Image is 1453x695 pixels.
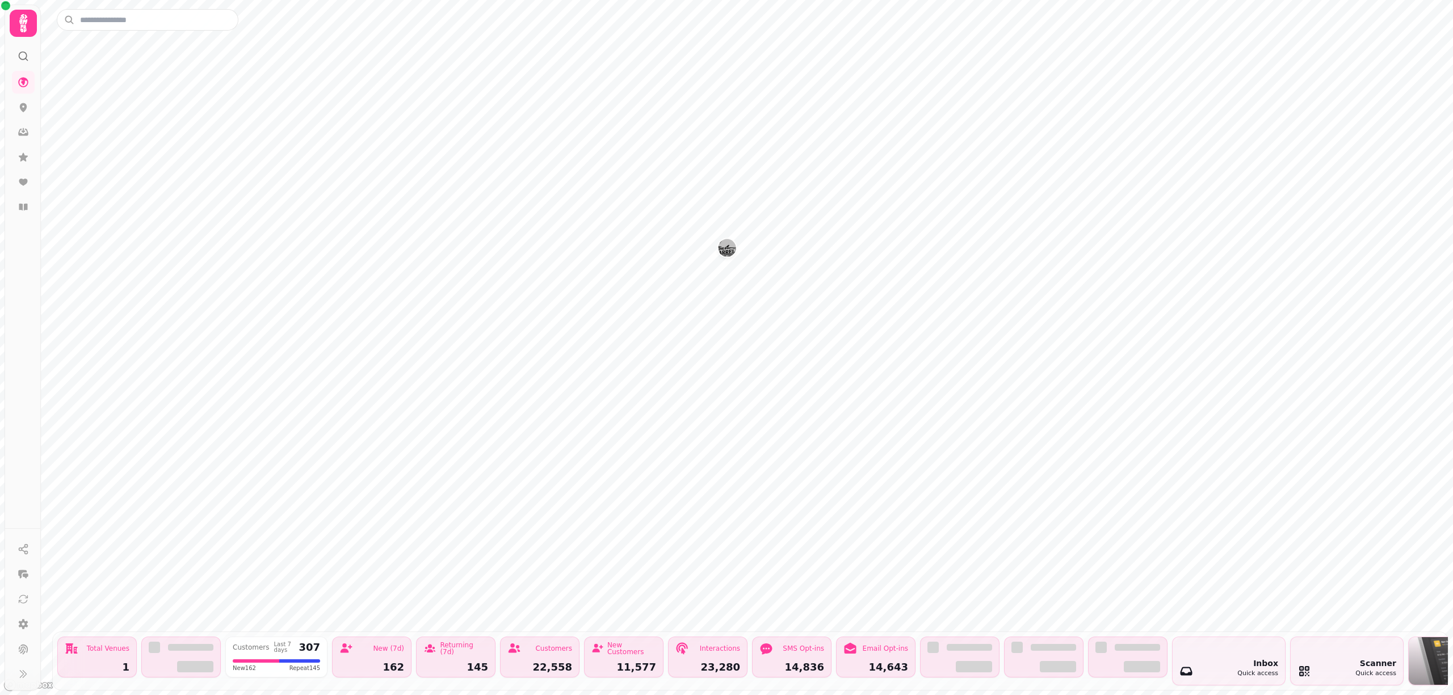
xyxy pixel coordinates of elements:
div: Returning (7d) [440,642,488,655]
div: 1 [65,662,129,672]
div: Last 7 days [274,642,295,653]
button: ScannerQuick access [1290,637,1404,685]
div: Email Opt-ins [863,645,908,652]
div: 23,280 [675,662,740,672]
div: Total Venues [87,645,129,652]
div: Customers [233,644,270,651]
div: Quick access [1237,669,1278,679]
div: Scanner [1355,658,1396,669]
div: Map marker [718,239,736,260]
div: 11,577 [591,662,656,672]
div: New (7d) [373,645,404,652]
div: Customers [535,645,572,652]
div: 14,836 [759,662,824,672]
div: Inbox [1237,658,1278,669]
div: SMS Opt-ins [783,645,824,652]
div: 22,558 [507,662,572,672]
div: 307 [299,642,320,652]
div: New Customers [607,642,656,655]
div: Interactions [700,645,740,652]
div: 145 [423,662,488,672]
div: 162 [339,662,404,672]
span: Repeat 145 [289,664,320,672]
button: InboxQuick access [1172,637,1286,685]
a: Mapbox logo [3,679,53,692]
button: The Barrelman [718,239,736,257]
div: 14,643 [843,662,908,672]
span: New 162 [233,664,256,672]
div: Quick access [1355,669,1396,679]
